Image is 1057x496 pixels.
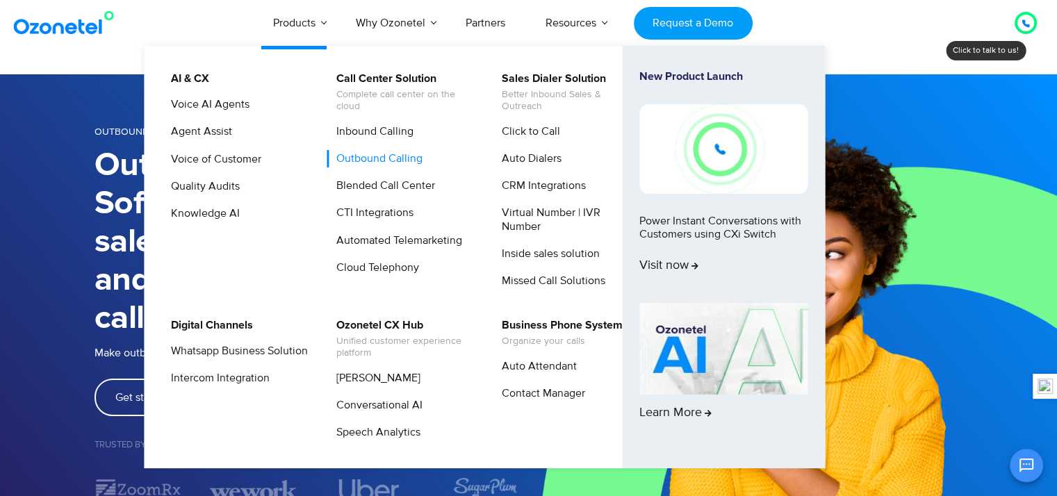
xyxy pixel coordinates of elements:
[327,150,425,167] a: Outbound Calling
[493,385,587,402] a: Contact Manager
[493,272,607,290] a: Missed Call Solutions
[162,70,211,88] a: AI & CX
[327,204,416,222] a: CTI Integrations
[327,317,475,361] a: Ozonetel CX HubUnified customer experience platform
[493,317,625,349] a: Business Phone SystemOrganize your calls
[327,370,423,387] a: [PERSON_NAME]
[502,89,639,113] span: Better Inbound Sales & Outreach
[95,379,190,416] a: Get started
[162,317,255,334] a: Digital Channels
[327,232,464,249] a: Automated Telemarketing
[327,177,437,195] a: Blended Call Center
[493,177,588,195] a: CRM Integrations
[327,259,421,276] a: Cloud Telephony
[639,406,712,421] span: Learn More
[162,178,242,195] a: Quality Audits
[162,123,234,140] a: Agent Assist
[502,336,623,347] span: Organize your calls
[493,204,641,235] a: Virtual Number | IVR Number
[95,345,529,361] p: Make outbound processes faster, more efficient, and more effective.
[162,370,272,387] a: Intercom Integration
[493,70,641,115] a: Sales Dialer SolutionBetter Inbound Sales & Outreach
[639,70,808,297] a: New Product LaunchPower Instant Conversations with Customers using CXi SwitchVisit now
[327,70,475,115] a: Call Center SolutionComplete call center on the cloud
[95,147,529,338] h1: Outbound call center Software for efficient sales, proactive support, and automated callbacks
[493,123,562,140] a: Click to Call
[639,104,808,193] img: New-Project-17.png
[162,205,242,222] a: Knowledge AI
[639,258,698,274] span: Visit now
[493,358,579,375] a: Auto Attendant
[95,126,263,138] span: OUTBOUND CALL CENTER SOLUTION
[162,96,252,113] a: Voice AI Agents
[327,123,416,140] a: Inbound Calling
[639,303,808,445] a: Learn More
[162,342,310,360] a: Whatsapp Business Solution
[493,245,602,263] a: Inside sales solution
[95,440,529,449] h5: Trusted by 2500+ Businesses
[639,303,808,395] img: AI
[162,151,263,168] a: Voice of Customer
[327,424,423,441] a: Speech Analytics
[327,397,425,414] a: Conversational AI
[493,150,564,167] a: Auto Dialers
[634,7,753,40] a: Request a Demo
[336,336,473,359] span: Unified customer experience platform
[336,89,473,113] span: Complete call center on the cloud
[115,392,169,403] span: Get started
[1010,449,1043,482] button: Open chat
